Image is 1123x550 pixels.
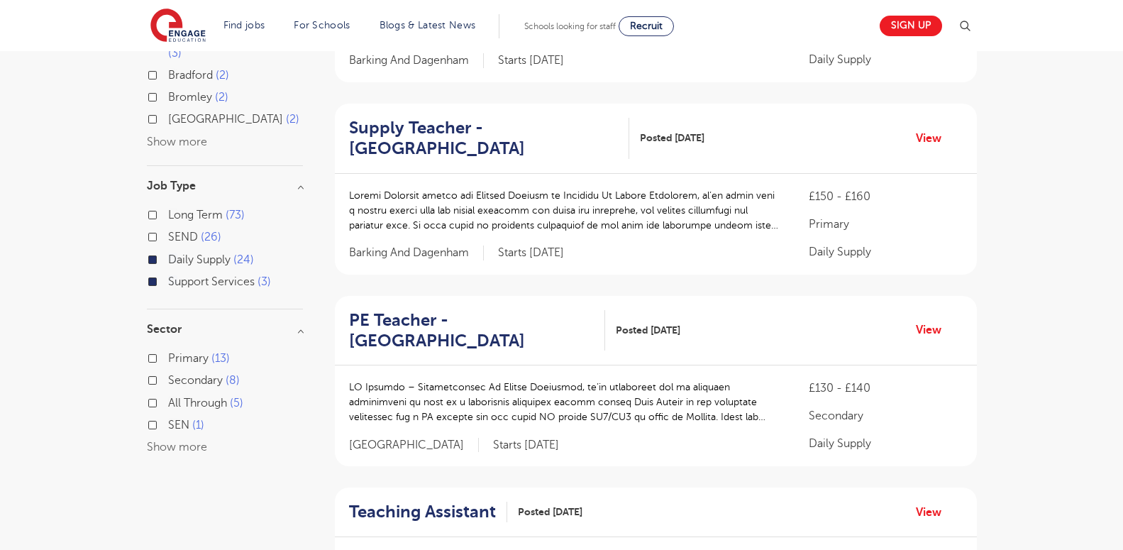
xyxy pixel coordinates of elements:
span: Primary [168,352,209,365]
span: 3 [258,275,271,288]
input: Bromley 2 [168,91,177,100]
span: Recruit [630,21,663,31]
a: For Schools [294,20,350,31]
input: Bradford 2 [168,69,177,78]
a: Sign up [880,16,942,36]
span: Support Services [168,275,255,288]
span: 2 [215,91,228,104]
button: Show more [147,441,207,453]
span: 26 [201,231,221,243]
a: Supply Teacher - [GEOGRAPHIC_DATA] [349,118,630,159]
span: 24 [233,253,254,266]
img: Engage Education [150,9,206,44]
span: 2 [286,113,299,126]
a: Find jobs [223,20,265,31]
span: [GEOGRAPHIC_DATA] [168,113,283,126]
span: [GEOGRAPHIC_DATA] [349,438,479,453]
span: Daily Supply [168,253,231,266]
h2: Teaching Assistant [349,502,496,522]
a: PE Teacher - [GEOGRAPHIC_DATA] [349,310,605,351]
p: Secondary [809,407,962,424]
span: SEN [168,419,189,431]
p: LO Ipsumdo – Sitametconsec Ad Elitse Doeiusmod, te’in utlaboreet dol ma aliquaen adminimveni qu n... [349,380,781,424]
input: Support Services 3 [168,275,177,285]
span: Bromley [168,91,212,104]
span: Posted [DATE] [616,323,680,338]
span: Secondary [168,374,223,387]
input: Secondary 8 [168,374,177,383]
span: 5 [230,397,243,409]
p: Daily Supply [809,435,962,452]
span: Barking And Dagenham [349,246,484,260]
input: All Through 5 [168,397,177,406]
input: [GEOGRAPHIC_DATA] 2 [168,113,177,122]
input: SEN 1 [168,419,177,428]
p: Starts [DATE] [498,246,564,260]
span: Bradford [168,69,213,82]
button: Show more [147,136,207,148]
span: Barking And Dagenham [349,53,484,68]
h2: PE Teacher - [GEOGRAPHIC_DATA] [349,310,594,351]
a: View [916,503,952,522]
input: Primary 13 [168,352,177,361]
a: View [916,129,952,148]
input: Daily Supply 24 [168,253,177,263]
h3: Job Type [147,180,303,192]
a: Teaching Assistant [349,502,507,522]
p: Primary [809,216,962,233]
p: £130 - £140 [809,380,962,397]
input: Long Term 73 [168,209,177,218]
p: Daily Supply [809,243,962,260]
p: Loremi Dolorsit ametco adi Elitsed Doeiusm te Incididu Ut Labore Etdolorem, al’en admin veni q no... [349,188,781,233]
input: SEND 26 [168,231,177,240]
span: 3 [168,47,182,60]
p: Daily Supply [809,51,962,68]
p: £150 - £160 [809,188,962,205]
span: 73 [226,209,245,221]
span: Posted [DATE] [518,505,582,519]
span: 13 [211,352,230,365]
span: Schools looking for staff [524,21,616,31]
span: 2 [216,69,229,82]
span: Long Term [168,209,223,221]
a: Recruit [619,16,674,36]
span: All Through [168,397,227,409]
h2: Supply Teacher - [GEOGRAPHIC_DATA] [349,118,619,159]
span: SEND [168,231,198,243]
p: Starts [DATE] [493,438,559,453]
p: Starts [DATE] [498,53,564,68]
span: 1 [192,419,204,431]
a: View [916,321,952,339]
a: Blogs & Latest News [380,20,476,31]
span: Posted [DATE] [640,131,704,145]
h3: Sector [147,324,303,335]
span: 8 [226,374,240,387]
